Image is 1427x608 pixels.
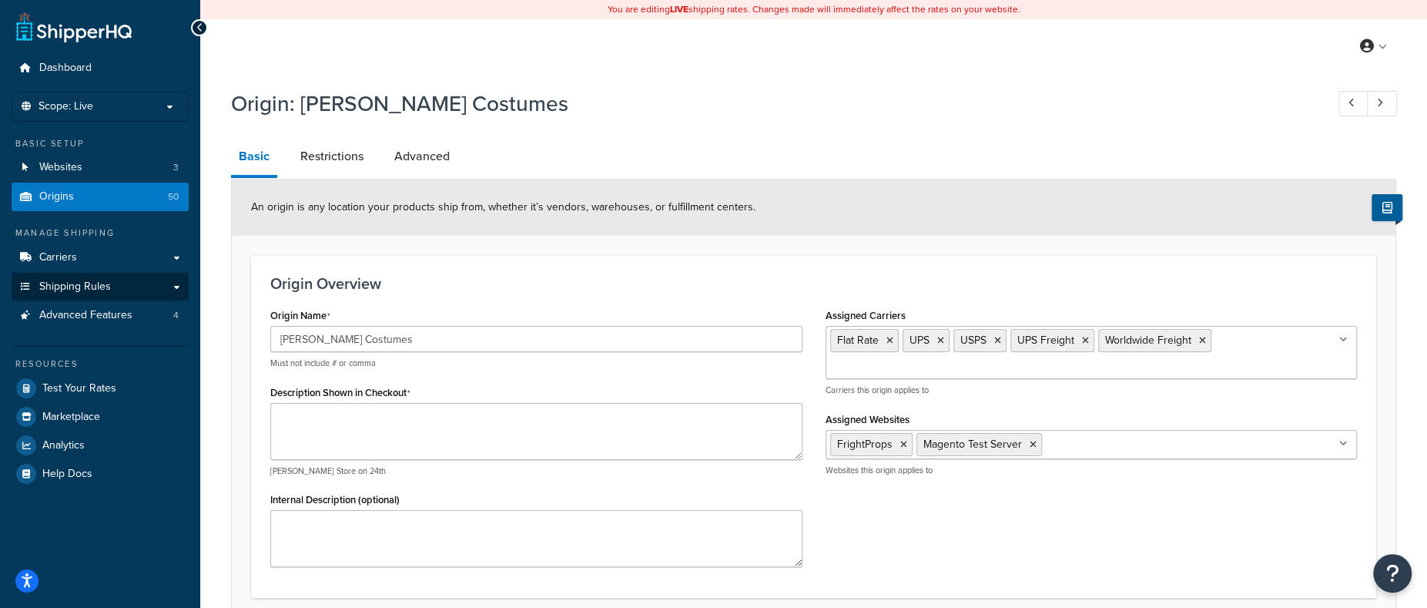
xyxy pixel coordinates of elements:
a: Test Your Rates [12,375,189,402]
a: Marketplace [12,403,189,431]
span: Worldwide Freight [1105,332,1191,348]
a: Previous Record [1338,91,1368,116]
a: Advanced Features4 [12,301,189,330]
span: Carriers [39,251,77,264]
a: Next Record [1367,91,1397,116]
span: Websites [39,161,82,174]
span: Analytics [42,439,85,452]
span: 50 [168,190,179,203]
a: Basic [231,138,277,178]
span: Test Your Rates [42,382,116,395]
span: Shipping Rules [39,280,111,294]
a: Restrictions [293,138,371,175]
a: Websites3 [12,153,189,182]
span: 3 [173,161,179,174]
span: USPS [960,332,987,348]
span: Marketplace [42,411,100,424]
button: Open Resource Center [1373,554,1412,593]
p: Carriers this origin applies to [826,385,1358,396]
h1: Origin: [PERSON_NAME] Costumes [231,89,1310,119]
span: Advanced Features [39,309,132,322]
div: Manage Shipping [12,227,189,240]
b: LIVE [670,2,688,16]
h3: Origin Overview [270,275,1357,292]
a: Help Docs [12,460,189,488]
a: Advanced [387,138,457,175]
p: Websites this origin applies to [826,465,1358,476]
span: Scope: Live [39,100,93,113]
label: Assigned Carriers [826,310,906,321]
span: UPS [909,332,930,348]
li: Advanced Features [12,301,189,330]
label: Description Shown in Checkout [270,387,410,399]
label: Origin Name [270,310,330,322]
span: Origins [39,190,74,203]
li: Origins [12,183,189,211]
span: Dashboard [39,62,92,75]
a: Analytics [12,432,189,459]
span: Help Docs [42,468,92,481]
span: Magento Test Server [923,436,1022,452]
span: An origin is any location your products ship from, whether it’s vendors, warehouses, or fulfillme... [251,199,755,215]
label: Assigned Websites [826,414,909,425]
span: FrightProps [837,436,893,452]
label: Internal Description (optional) [270,494,400,506]
a: Origins50 [12,183,189,211]
li: Websites [12,153,189,182]
div: Basic Setup [12,137,189,150]
button: Show Help Docs [1372,194,1402,221]
div: Resources [12,358,189,371]
a: Dashboard [12,54,189,82]
span: 4 [173,309,179,322]
p: [PERSON_NAME] Store on 24th [270,465,802,477]
span: Flat Rate [837,332,879,348]
span: UPS Freight [1017,332,1074,348]
p: Must not include # or comma [270,358,802,369]
a: Shipping Rules [12,273,189,301]
a: Carriers [12,244,189,272]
